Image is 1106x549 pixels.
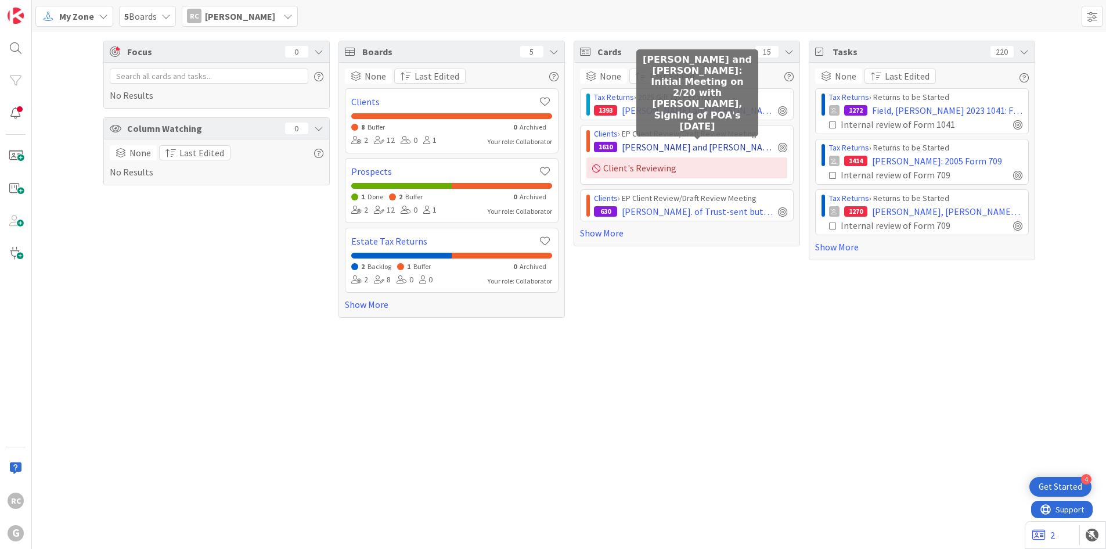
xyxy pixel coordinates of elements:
div: No Results [110,145,323,179]
div: 1270 [844,206,867,217]
div: › Returns to be Started [829,142,1022,154]
span: [PERSON_NAME]: 2005 Form 709 [872,154,1002,168]
span: Last Edited [179,146,224,160]
a: Clients [351,95,538,109]
span: Buffer [413,262,431,271]
div: 0 [397,274,413,286]
div: 0 [401,134,417,147]
span: Buffer [368,123,385,131]
a: Clients [594,193,618,203]
span: [PERSON_NAME] and [PERSON_NAME]: 2025 Form 709 Due [DATE] [622,103,773,117]
a: Tax Returns [594,92,634,102]
div: 1414 [844,156,867,166]
span: None [129,146,151,160]
div: 1393 [594,105,617,116]
div: 2 [351,134,368,147]
div: Your role: Collaborator [488,137,552,147]
button: Last Edited [159,145,230,160]
span: Archived [520,262,546,271]
img: Visit kanbanzone.com [8,8,24,24]
div: › 2025 Gift Tax Returns [594,91,787,103]
div: 12 [374,134,395,147]
span: None [600,69,621,83]
div: Open Get Started checklist, remaining modules: 4 [1029,477,1091,497]
a: Prospects [351,164,538,178]
span: [PERSON_NAME]. of Trust-sent but revisions needed-[PERSON_NAME] to revise and send for review or ... [622,204,773,218]
span: Boards [362,45,514,59]
span: Done [368,192,383,201]
div: 5 [520,46,543,58]
div: Internal review of Form 709 [841,168,977,182]
div: 0 [285,46,308,58]
div: 630 [594,206,617,217]
button: Last Edited [629,69,701,84]
span: 1 [407,262,410,271]
div: Get Started [1039,481,1082,493]
div: RC [187,9,201,23]
span: Focus [127,45,276,59]
button: Last Edited [394,69,466,84]
span: 0 [513,123,517,131]
div: Your role: Collaborator [488,276,552,286]
span: Field, [PERSON_NAME] 2023 1041: Form 1041 Due [DATE] [872,103,1022,117]
b: 5 [124,10,129,22]
button: Last Edited [864,69,936,84]
div: 8 [374,274,391,286]
div: 4 [1081,474,1091,485]
div: › Returns to be Started [829,192,1022,204]
span: None [835,69,856,83]
div: 1272 [844,105,867,116]
div: › EP Client Review/Draft Review Meeting [594,192,787,204]
span: 2 [361,262,365,271]
h5: [PERSON_NAME] and [PERSON_NAME]: Initial Meeting on 2/20 with [PERSON_NAME], Signing of POA's [DATE] [641,54,754,132]
a: Tax Returns [829,142,869,153]
span: My Zone [59,9,94,23]
div: 1 [423,204,437,217]
div: 15 [755,46,779,58]
span: Cards [597,45,750,59]
a: Show More [815,240,1029,254]
span: Archived [520,192,546,201]
span: Tasks [833,45,985,59]
a: Tax Returns [829,92,869,102]
span: Backlog [368,262,391,271]
span: [PERSON_NAME], [PERSON_NAME] 2020 then prepare 2021 GTR: Form 709 Due ??? [872,204,1022,218]
div: › EP Client Review/Draft Review Meeting [594,128,787,140]
a: 2 [1032,528,1055,542]
div: 12 [374,204,395,217]
span: 1 [361,192,365,201]
input: Search all cards and tasks... [110,69,308,84]
div: 2 [351,274,368,286]
span: 0 [513,262,517,271]
span: [PERSON_NAME] [205,9,275,23]
span: 8 [361,123,365,131]
span: 2 [399,192,402,201]
div: 1 [423,134,437,147]
div: Your role: Collaborator [488,206,552,217]
div: RC [8,493,24,509]
span: 0 [513,192,517,201]
span: Archived [520,123,546,131]
span: Boards [124,9,157,23]
span: None [365,69,386,83]
div: G [8,525,24,541]
a: Estate Tax Returns [351,234,538,248]
div: Internal review of Form 1041 [841,117,979,131]
span: Last Edited [885,69,930,83]
div: No Results [110,69,323,102]
a: Tax Returns [829,193,869,203]
span: Support [24,2,53,16]
div: 1610 [594,142,617,152]
div: 0 [285,123,308,134]
span: [PERSON_NAME] and [PERSON_NAME]: Initial Meeting on 2/20 with [PERSON_NAME], Signing of POA's [DATE] [622,140,773,154]
div: 2 [351,204,368,217]
div: 220 [990,46,1014,58]
div: Client's Reviewing [586,157,787,178]
a: Show More [580,226,794,240]
div: › Returns to be Started [829,91,1022,103]
a: Show More [345,297,559,311]
span: Buffer [405,192,423,201]
div: 0 [419,274,433,286]
span: Column Watching [127,121,279,135]
a: Clients [594,128,618,139]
